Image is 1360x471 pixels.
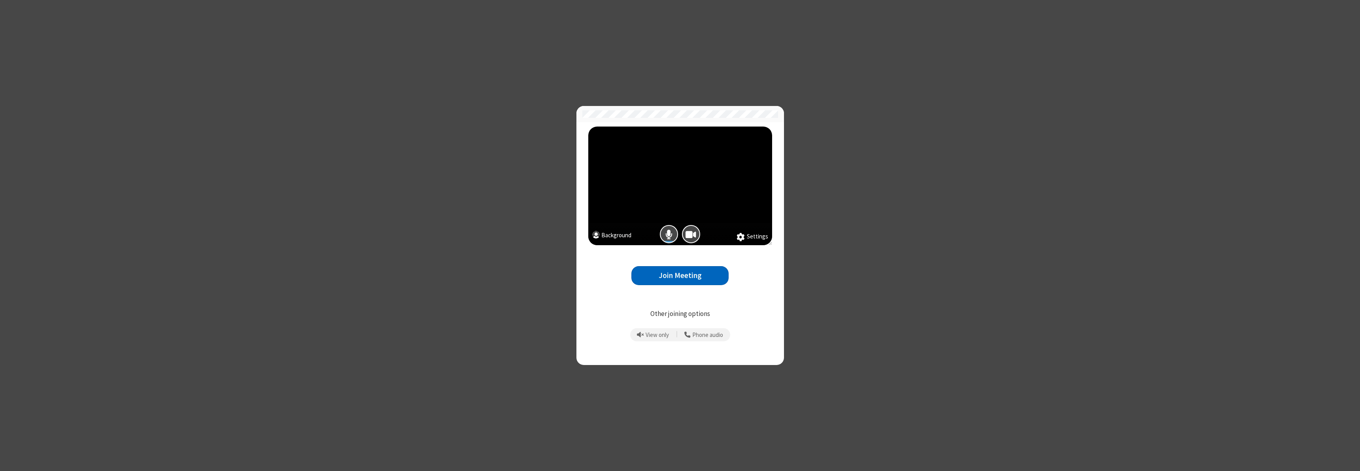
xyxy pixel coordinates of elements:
[682,225,700,243] button: Camera is on
[660,225,678,243] button: Mic is on
[592,231,631,242] button: Background
[682,328,726,342] button: Use your phone for mic and speaker while you view the meeting on this device.
[588,309,772,319] p: Other joining options
[646,332,669,339] span: View only
[631,266,729,286] button: Join Meeting
[634,328,672,342] button: Prevent echo when there is already an active mic and speaker in the room.
[692,332,723,339] span: Phone audio
[676,329,678,340] span: |
[737,232,768,242] button: Settings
